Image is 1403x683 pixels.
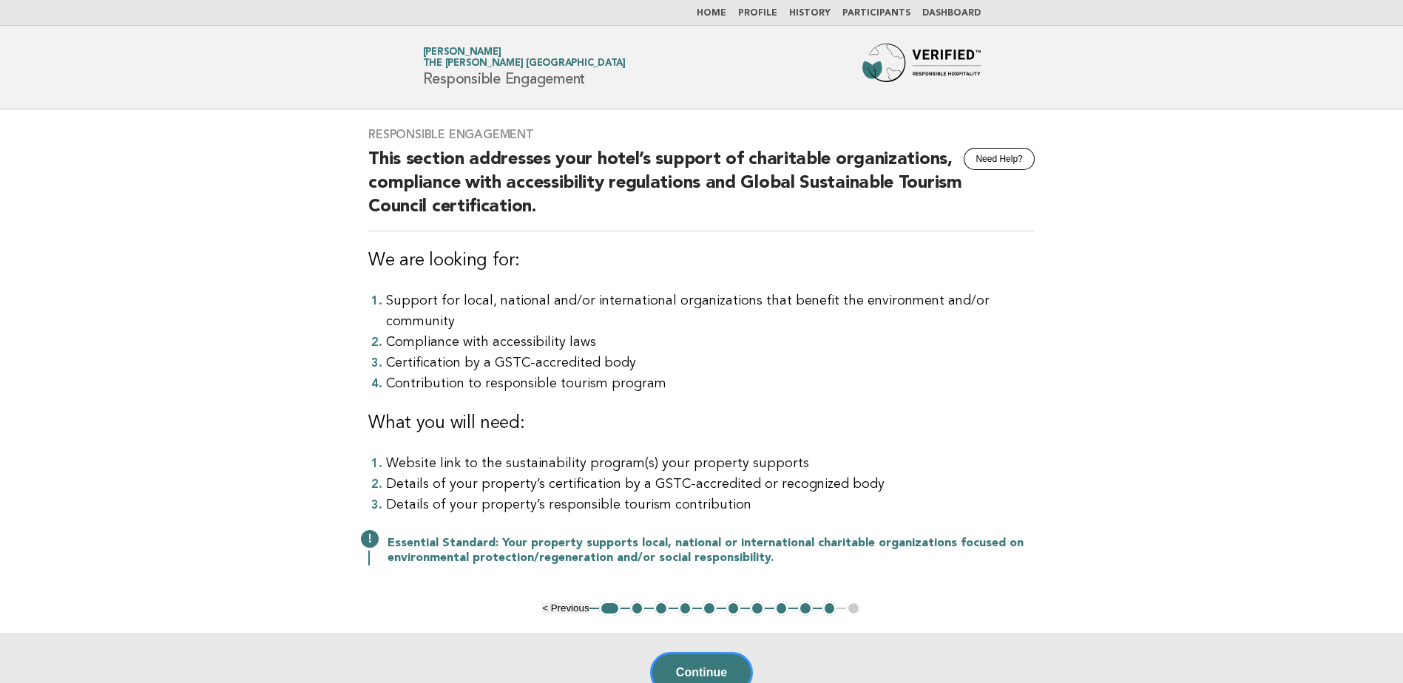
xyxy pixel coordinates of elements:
[697,9,726,18] a: Home
[386,290,1035,332] li: Support for local, national and/or international organizations that benefit the environment and/o...
[842,9,910,18] a: Participants
[798,601,813,616] button: 9
[702,601,717,616] button: 5
[386,495,1035,515] li: Details of your property’s responsible tourism contribution
[738,9,777,18] a: Profile
[862,44,981,91] img: Forbes Travel Guide
[774,601,789,616] button: 8
[630,601,645,616] button: 2
[654,601,669,616] button: 3
[542,602,589,614] button: < Previous
[386,474,1035,495] li: Details of your property’s certification by a GSTC-accredited or recognized body
[423,47,626,68] a: [PERSON_NAME]The [PERSON_NAME] [GEOGRAPHIC_DATA]
[386,453,1035,474] li: Website link to the sustainability program(s) your property supports
[726,601,741,616] button: 6
[922,9,981,18] a: Dashboard
[964,148,1034,170] button: Need Help?
[368,127,1035,142] h3: Responsible Engagement
[423,48,626,86] h1: Responsible Engagement
[678,601,693,616] button: 4
[368,249,1035,273] h3: We are looking for:
[423,59,626,69] span: The [PERSON_NAME] [GEOGRAPHIC_DATA]
[750,601,765,616] button: 7
[386,332,1035,353] li: Compliance with accessibility laws
[368,412,1035,435] h3: What you will need:
[789,9,831,18] a: History
[388,536,1035,565] p: Essential Standard: Your property supports local, national or international charitable organizati...
[386,373,1035,394] li: Contribution to responsible tourism program
[368,148,1035,231] h2: This section addresses your hotel’s support of charitable organizations, compliance with accessib...
[599,601,621,616] button: 1
[822,601,837,616] button: 10
[386,353,1035,373] li: Certification by a GSTC-accredited body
